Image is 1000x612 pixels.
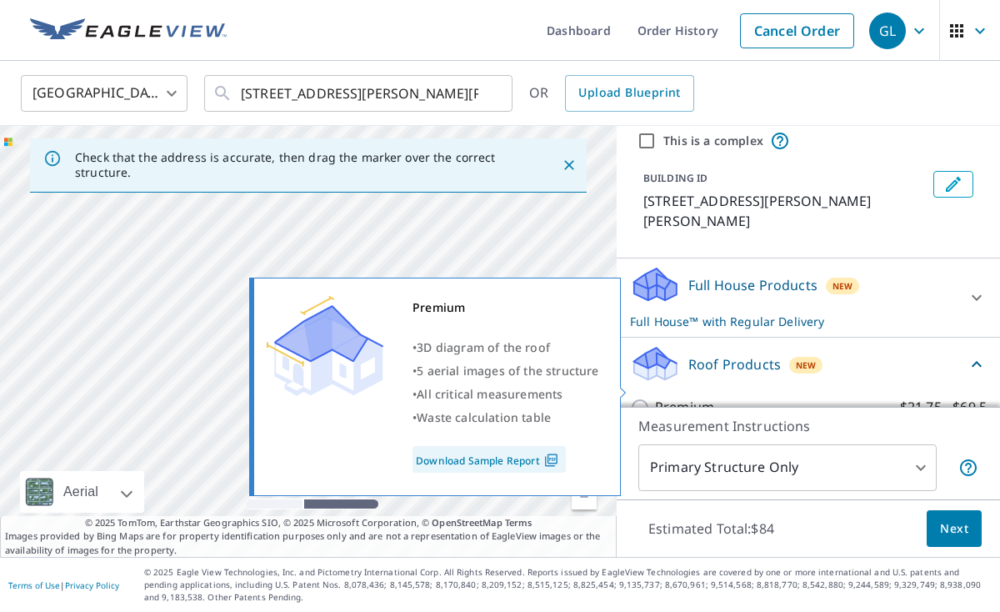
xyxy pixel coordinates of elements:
[85,516,532,530] span: © 2025 TomTom, Earthstar Geographics SIO, © 2025 Microsoft Corporation, ©
[578,83,680,103] span: Upload Blueprint
[432,516,502,529] a: OpenStreetMap
[900,397,987,418] p: $21.75 - $69.5
[417,386,562,402] span: All critical measurements
[58,471,103,513] div: Aerial
[20,471,144,513] div: Aerial
[412,446,566,473] a: Download Sample Report
[655,397,714,418] p: Premium
[635,510,787,547] p: Estimated Total: $84
[412,296,599,319] div: Premium
[412,336,599,359] div: •
[241,70,478,117] input: Search by address or latitude-longitude
[144,566,992,604] p: © 2025 Eagle View Technologies, Inc. and Pictometry International Corp. All Rights Reserved. Repo...
[8,579,60,591] a: Terms of Use
[630,344,987,384] div: Roof ProductsNew
[65,579,119,591] a: Privacy Policy
[30,18,227,43] img: EV Logo
[869,13,906,49] div: GL
[688,275,817,295] p: Full House Products
[412,406,599,429] div: •
[663,133,763,149] label: This is a complex
[630,265,987,330] div: Full House ProductsNewFull House™ with Regular Delivery
[643,191,927,231] p: [STREET_ADDRESS][PERSON_NAME][PERSON_NAME]
[75,150,532,180] p: Check that the address is accurate, then drag the marker over the correct structure.
[796,359,817,372] span: New
[417,409,551,425] span: Waste calculation table
[638,416,978,436] p: Measurement Instructions
[267,296,383,396] img: Premium
[412,383,599,406] div: •
[832,279,853,293] span: New
[933,171,973,198] button: Edit building 1
[940,519,968,539] span: Next
[958,458,978,478] span: Your report will include only the primary structure on the property. For example, a detached gara...
[417,363,598,379] span: 5 aerial images of the structure
[505,516,532,529] a: Terms
[638,444,937,491] div: Primary Structure Only
[529,75,694,112] div: OR
[740,13,854,48] a: Cancel Order
[540,453,562,468] img: Pdf Icon
[8,580,119,590] p: |
[927,510,982,548] button: Next
[565,75,693,112] a: Upload Blueprint
[688,354,781,374] p: Roof Products
[417,339,550,355] span: 3D diagram of the roof
[558,154,580,176] button: Close
[643,171,707,185] p: BUILDING ID
[412,359,599,383] div: •
[630,313,957,330] p: Full House™ with Regular Delivery
[21,70,187,117] div: [GEOGRAPHIC_DATA]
